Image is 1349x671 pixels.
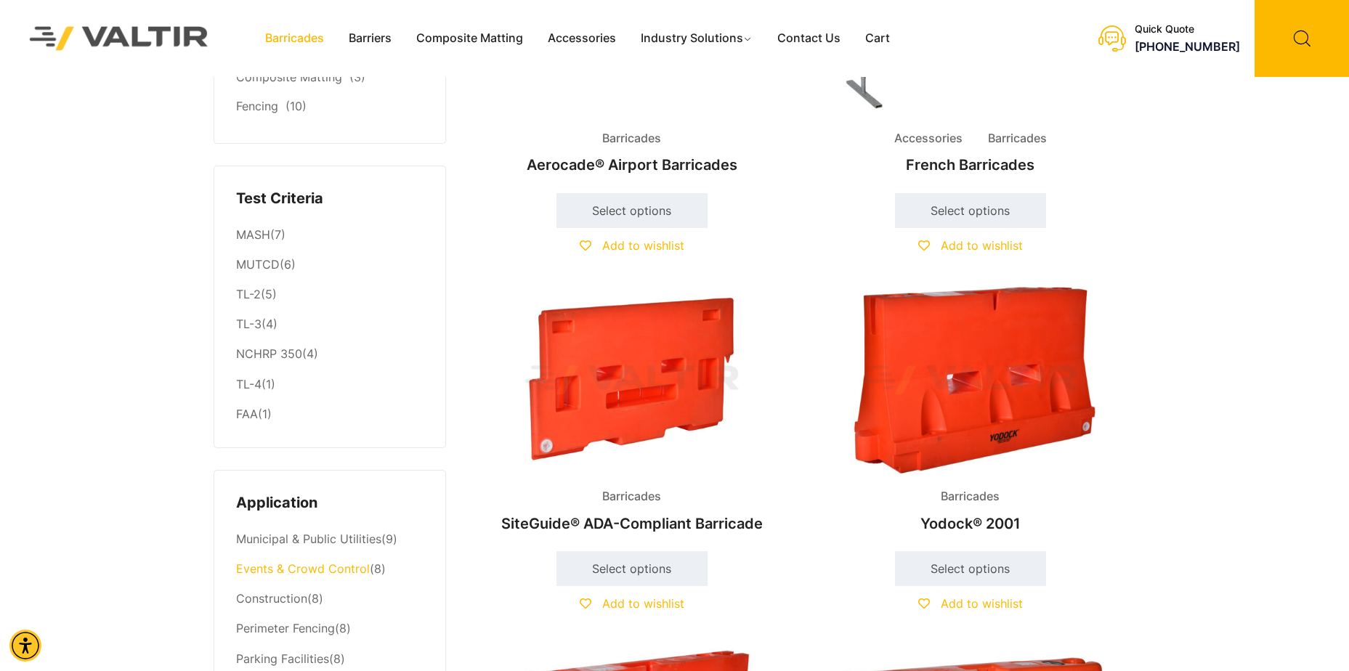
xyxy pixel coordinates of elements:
[236,621,335,635] a: Perimeter Fencing
[236,188,424,210] h4: Test Criteria
[11,8,227,70] img: Valtir Rentals
[236,651,329,666] a: Parking Facilities
[236,585,424,614] li: (8)
[814,149,1127,181] h2: French Barricades
[580,238,684,253] a: Add to wishlist
[236,346,302,361] a: NCHRP 350
[941,238,1023,253] span: Add to wishlist
[475,286,789,474] img: Barricades
[591,486,672,508] span: Barricades
[475,508,789,540] h2: SiteGuide® ADA-Compliant Barricade
[236,561,370,576] a: Events & Crowd Control
[236,310,424,340] li: (4)
[285,99,307,113] span: (10)
[236,614,424,644] li: (8)
[236,591,307,606] a: Construction
[236,492,424,514] h4: Application
[236,99,278,113] a: Fencing
[236,525,424,555] li: (9)
[930,486,1010,508] span: Barricades
[883,128,973,150] span: Accessories
[628,28,766,49] a: Industry Solutions
[236,340,424,370] li: (4)
[236,377,262,391] a: TL-4
[349,70,365,84] span: (3)
[236,532,381,546] a: Municipal & Public Utilities
[977,128,1058,150] span: Barricades
[236,70,342,84] a: Composite Matting
[814,286,1127,474] img: Barricades
[941,596,1023,611] span: Add to wishlist
[602,238,684,253] span: Add to wishlist
[556,193,708,228] a: Select options for “Aerocade® Airport Barricades”
[236,251,424,280] li: (6)
[236,220,424,250] li: (7)
[236,407,258,421] a: FAA
[591,128,672,150] span: Barricades
[556,551,708,586] a: Select options for “SiteGuide® ADA-Compliant Barricade”
[236,555,424,585] li: (8)
[236,257,280,272] a: MUTCD
[895,551,1046,586] a: Select options for “Yodock® 2001”
[765,28,853,49] a: Contact Us
[814,286,1127,540] a: BarricadesYodock® 2001
[918,238,1023,253] a: Add to wishlist
[580,596,684,611] a: Add to wishlist
[236,317,262,331] a: TL-3
[918,596,1023,611] a: Add to wishlist
[475,149,789,181] h2: Aerocade® Airport Barricades
[404,28,535,49] a: Composite Matting
[535,28,628,49] a: Accessories
[236,287,261,301] a: TL-2
[336,28,404,49] a: Barriers
[602,596,684,611] span: Add to wishlist
[814,508,1127,540] h2: Yodock® 2001
[853,28,902,49] a: Cart
[475,286,789,540] a: BarricadesSiteGuide® ADA-Compliant Barricade
[236,370,424,399] li: (1)
[1135,39,1240,54] a: call +18884963625
[236,399,424,426] li: (1)
[895,193,1046,228] a: Select options for “French Barricades”
[236,227,270,242] a: MASH
[236,280,424,310] li: (5)
[1135,23,1240,36] div: Quick Quote
[9,630,41,662] div: Accessibility Menu
[253,28,336,49] a: Barricades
